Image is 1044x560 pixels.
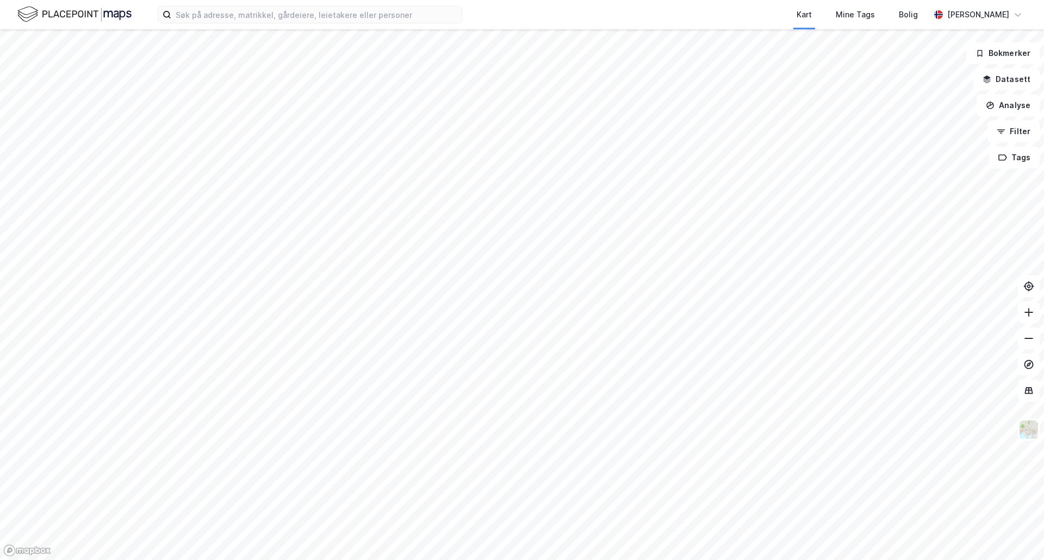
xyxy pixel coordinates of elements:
div: Kart [797,8,812,21]
div: Mine Tags [836,8,875,21]
input: Søk på adresse, matrikkel, gårdeiere, leietakere eller personer [171,7,462,23]
div: Bolig [899,8,918,21]
img: logo.f888ab2527a4732fd821a326f86c7f29.svg [17,5,132,24]
div: [PERSON_NAME] [947,8,1009,21]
